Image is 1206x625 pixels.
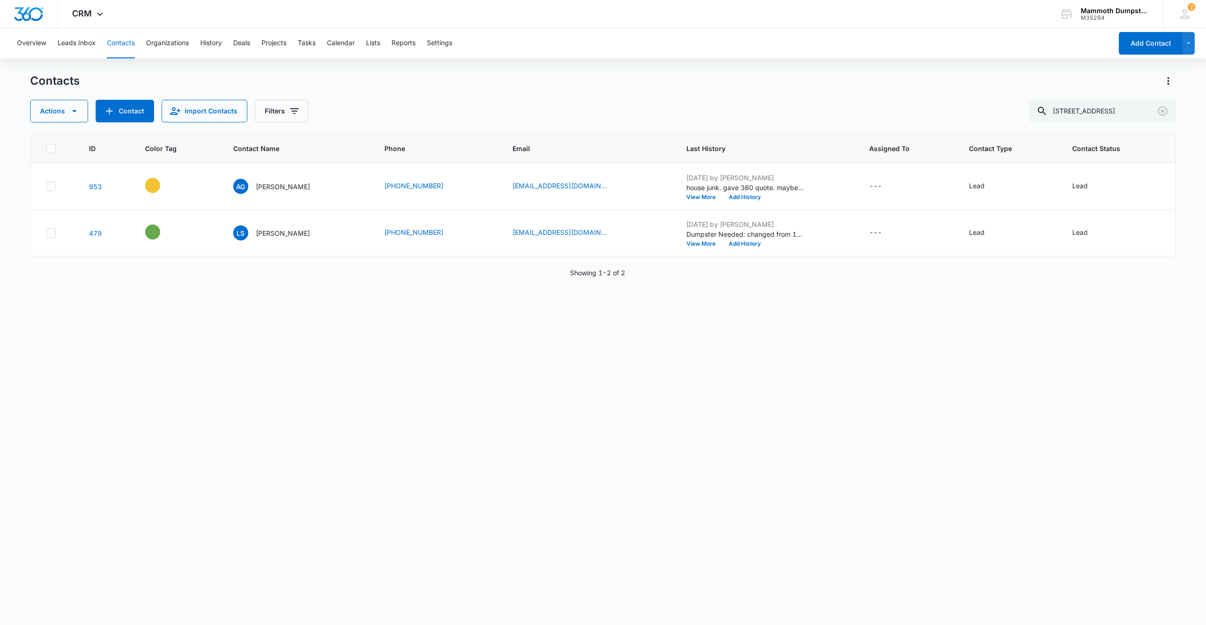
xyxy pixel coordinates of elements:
button: Organizations [146,28,189,58]
button: Add History [722,241,767,247]
span: Email [513,144,650,153]
span: Assigned To [869,144,933,153]
div: notifications count [1188,3,1195,11]
a: [EMAIL_ADDRESS][DOMAIN_NAME] [513,181,607,191]
button: Reports [391,28,416,58]
div: Lead [1072,181,1088,191]
div: Email - lsteiner323@gmail.com - Select to Edit Field [513,227,624,239]
span: Contact Name [233,144,348,153]
div: Lead [969,227,985,237]
div: Contact Name - Alysha Gregg - Select to Edit Field [233,179,327,194]
div: Lead [1072,227,1088,237]
span: Last History [686,144,833,153]
h1: Contacts [30,74,80,88]
a: [PHONE_NUMBER] [384,227,443,237]
button: Add Contact [1119,32,1182,55]
span: Contact Type [969,144,1036,153]
div: Email - greggfam1@gmail.com - Select to Edit Field [513,181,624,192]
button: Filters [255,100,308,122]
p: [PERSON_NAME] [256,228,310,238]
button: View More [686,241,722,247]
div: Assigned To - - Select to Edit Field [869,181,899,192]
p: Dumpster Needed: changed from 10 Yard Dumpster to 15 Yard Dumpster. [686,229,804,239]
button: History [200,28,222,58]
input: Search Contacts [1029,100,1176,122]
span: ID [89,144,108,153]
p: house junk. gave 360 quote. maybe this week or maybe next week [686,183,804,192]
button: Settings [427,28,452,58]
div: Contact Status - Lead - Select to Edit Field [1072,181,1105,192]
a: Navigate to contact details page for Laura Steiner [89,229,102,237]
div: Contact Status - Lead - Select to Edit Field [1072,227,1105,239]
span: Phone [384,144,476,153]
button: Actions [1161,73,1176,88]
div: - - Select to Edit Field [145,178,177,193]
button: Projects [261,28,286,58]
span: 2 [1188,3,1195,11]
button: Calendar [327,28,355,58]
button: View More [686,194,722,200]
p: [PERSON_NAME] [256,182,310,192]
div: Contact Type - Lead - Select to Edit Field [969,181,1002,192]
p: Showing 1-2 of 2 [570,268,625,278]
span: Contact Status [1072,144,1147,153]
button: Actions [30,100,88,122]
div: Lead [969,181,985,191]
button: Overview [17,28,46,58]
div: account name [1081,7,1149,15]
span: LS [233,225,248,240]
button: Leads Inbox [57,28,96,58]
button: Lists [366,28,380,58]
p: [DATE] by [PERSON_NAME] [686,219,804,229]
div: --- [869,227,882,239]
button: Contacts [107,28,135,58]
a: Navigate to contact details page for Alysha Gregg [89,183,102,191]
button: Clear [1155,104,1170,119]
a: [EMAIL_ADDRESS][DOMAIN_NAME] [513,227,607,237]
p: [DATE] by [PERSON_NAME] [686,173,804,183]
div: Contact Type - Lead - Select to Edit Field [969,227,1002,239]
div: Assigned To - - Select to Edit Field [869,227,899,239]
div: Contact Name - Laura Steiner - Select to Edit Field [233,225,327,240]
span: AG [233,179,248,194]
a: [PHONE_NUMBER] [384,181,443,191]
div: - - Select to Edit Field [145,224,177,240]
div: --- [869,181,882,192]
button: Import Contacts [162,100,247,122]
button: Add Contact [96,100,154,122]
button: Tasks [298,28,316,58]
button: Deals [233,28,250,58]
button: Add History [722,194,767,200]
span: Color Tag [145,144,197,153]
div: Phone - (301) 785-1427 - Select to Edit Field [384,227,460,239]
div: Phone - (605) 381-6415 - Select to Edit Field [384,181,460,192]
span: CRM [72,8,92,18]
div: account id [1081,15,1149,21]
